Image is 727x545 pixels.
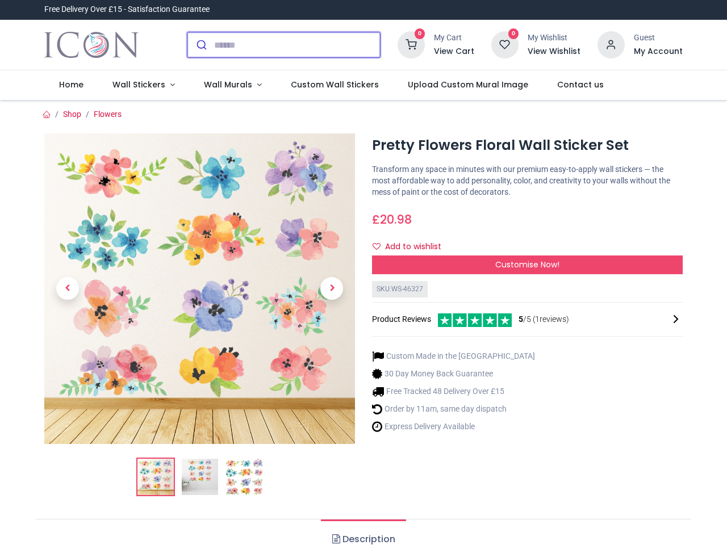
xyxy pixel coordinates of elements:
[528,46,580,57] a: View Wishlist
[434,32,474,44] div: My Cart
[187,32,214,57] button: Submit
[398,40,425,49] a: 0
[372,350,535,362] li: Custom Made in the [GEOGRAPHIC_DATA]
[444,4,683,15] iframe: Customer reviews powered by Trustpilot
[372,385,535,397] li: Free Tracked 48 Delivery Over £15
[44,4,210,15] div: Free Delivery Over £15 - Satisfaction Guarantee
[112,79,165,90] span: Wall Stickers
[372,136,683,155] h1: Pretty Flowers Floral Wall Sticker Set
[557,79,604,90] span: Contact us
[491,40,519,49] a: 0
[372,421,535,433] li: Express Delivery Available
[98,70,190,100] a: Wall Stickers
[372,403,535,415] li: Order by 11am, same day dispatch
[182,459,218,495] img: WS-46327-02
[137,459,174,495] img: Pretty Flowers Floral Wall Sticker Set
[44,29,138,61] img: Icon Wall Stickers
[634,46,683,57] a: My Account
[519,315,523,324] span: 5
[94,110,122,119] a: Flowers
[380,211,412,228] span: 20.98
[408,79,528,90] span: Upload Custom Mural Image
[373,242,381,250] i: Add to wishlist
[44,29,138,61] a: Logo of Icon Wall Stickers
[372,281,428,297] div: SKU: WS-46327
[291,79,379,90] span: Custom Wall Stickers
[528,32,580,44] div: My Wishlist
[372,368,535,380] li: 30 Day Money Back Guarantee
[189,70,276,100] a: Wall Murals
[44,180,91,397] a: Previous
[308,180,355,397] a: Next
[508,28,519,39] sup: 0
[372,211,412,228] span: £
[372,312,683,327] div: Product Reviews
[320,277,343,300] span: Next
[434,46,474,57] a: View Cart
[59,79,83,90] span: Home
[204,79,252,90] span: Wall Murals
[495,259,559,270] span: Customise Now!
[372,237,451,257] button: Add to wishlistAdd to wishlist
[226,459,262,495] img: WS-46327-03
[519,314,569,325] span: /5 ( 1 reviews)
[63,110,81,119] a: Shop
[415,28,425,39] sup: 0
[44,133,355,444] img: Pretty Flowers Floral Wall Sticker Set
[56,277,79,300] span: Previous
[372,164,683,198] p: Transform any space in minutes with our premium easy-to-apply wall stickers — the most affordable...
[634,32,683,44] div: Guest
